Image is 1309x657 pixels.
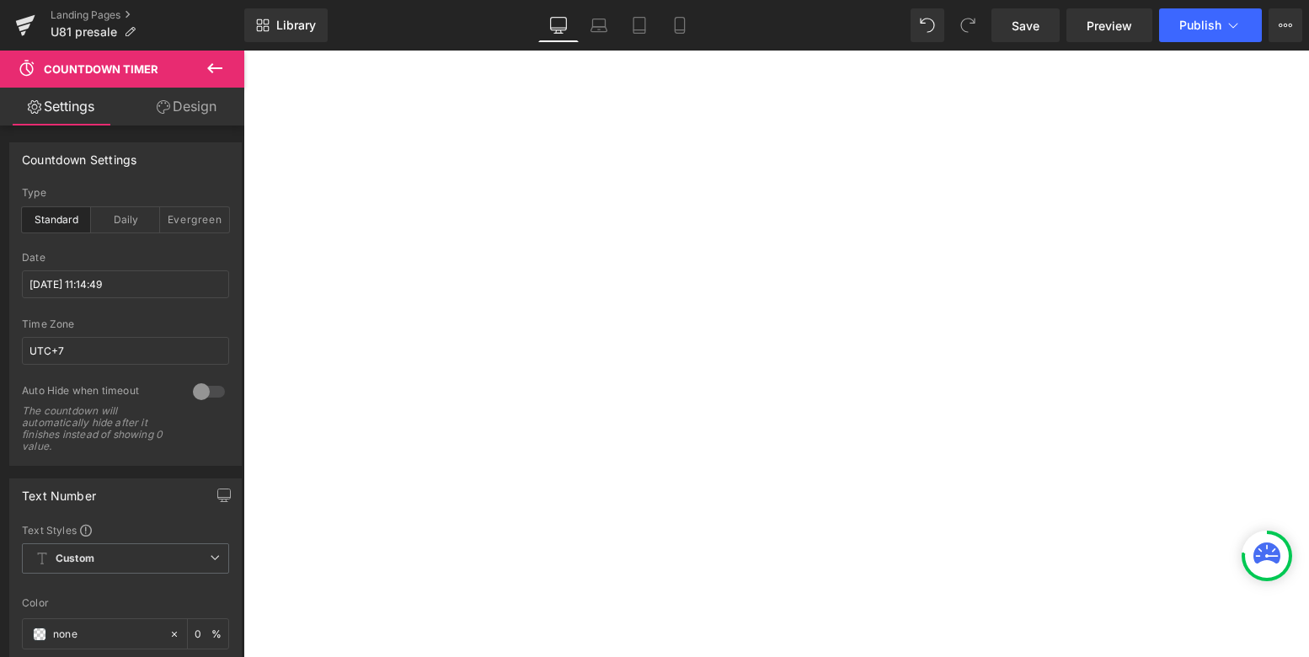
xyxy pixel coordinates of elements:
[276,18,316,33] span: Library
[579,8,619,42] a: Laptop
[1179,19,1221,32] span: Publish
[188,619,228,649] div: %
[1012,17,1039,35] span: Save
[44,62,158,76] span: Countdown Timer
[244,8,328,42] a: New Library
[22,318,229,330] div: Time Zone
[22,597,229,609] div: Color
[1066,8,1152,42] a: Preview
[619,8,660,42] a: Tablet
[51,25,117,39] span: U81 presale
[660,8,700,42] a: Mobile
[22,405,174,452] div: The countdown will automatically hide after it finishes instead of showing 0 value.
[22,252,229,264] div: Date
[51,8,244,22] a: Landing Pages
[911,8,944,42] button: Undo
[22,187,229,199] div: Type
[126,88,248,126] a: Design
[22,523,229,537] div: Text Styles
[160,207,229,232] div: Evergreen
[22,384,176,402] div: Auto Hide when timeout
[538,8,579,42] a: Desktop
[91,207,160,232] div: Daily
[951,8,985,42] button: Redo
[56,552,94,566] b: Custom
[53,625,161,644] input: Color
[1087,17,1132,35] span: Preview
[22,207,91,232] div: Standard
[1269,8,1302,42] button: More
[22,479,96,503] div: Text Number
[1159,8,1262,42] button: Publish
[22,143,136,167] div: Countdown Settings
